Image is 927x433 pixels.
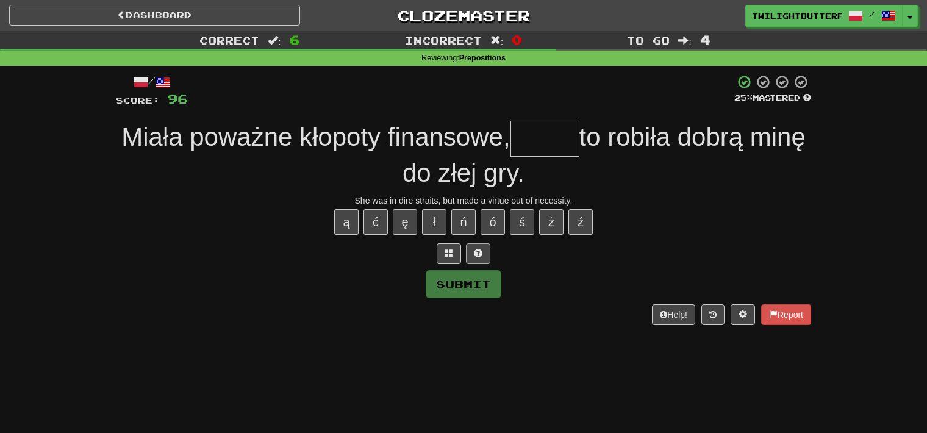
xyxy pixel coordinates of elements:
[761,304,811,325] button: Report
[490,35,504,46] span: :
[481,209,505,235] button: ó
[568,209,593,235] button: ź
[403,123,806,187] span: to robiła dobrą minę do złej gry.
[734,93,811,104] div: Mastered
[116,74,188,90] div: /
[745,5,903,27] a: TwilightButterfly1 /
[700,32,710,47] span: 4
[422,209,446,235] button: ł
[393,209,417,235] button: ę
[652,304,695,325] button: Help!
[426,270,501,298] button: Submit
[405,34,482,46] span: Incorrect
[121,123,510,151] span: Miała poważne kłopoty finansowe,
[510,209,534,235] button: ś
[701,304,725,325] button: Round history (alt+y)
[734,93,753,102] span: 25 %
[167,91,188,106] span: 96
[752,10,842,21] span: TwilightButterfly1
[116,95,160,106] span: Score:
[437,243,461,264] button: Switch sentence to multiple choice alt+p
[678,35,692,46] span: :
[512,32,522,47] span: 0
[116,195,811,207] div: She was in dire straits, but made a virtue out of necessity.
[539,209,564,235] button: ż
[627,34,670,46] span: To go
[268,35,281,46] span: :
[334,209,359,235] button: ą
[451,209,476,235] button: ń
[199,34,259,46] span: Correct
[290,32,300,47] span: 6
[466,243,490,264] button: Single letter hint - you only get 1 per sentence and score half the points! alt+h
[318,5,609,26] a: Clozemaster
[363,209,388,235] button: ć
[9,5,300,26] a: Dashboard
[869,10,875,18] span: /
[459,54,506,62] strong: Prepositions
